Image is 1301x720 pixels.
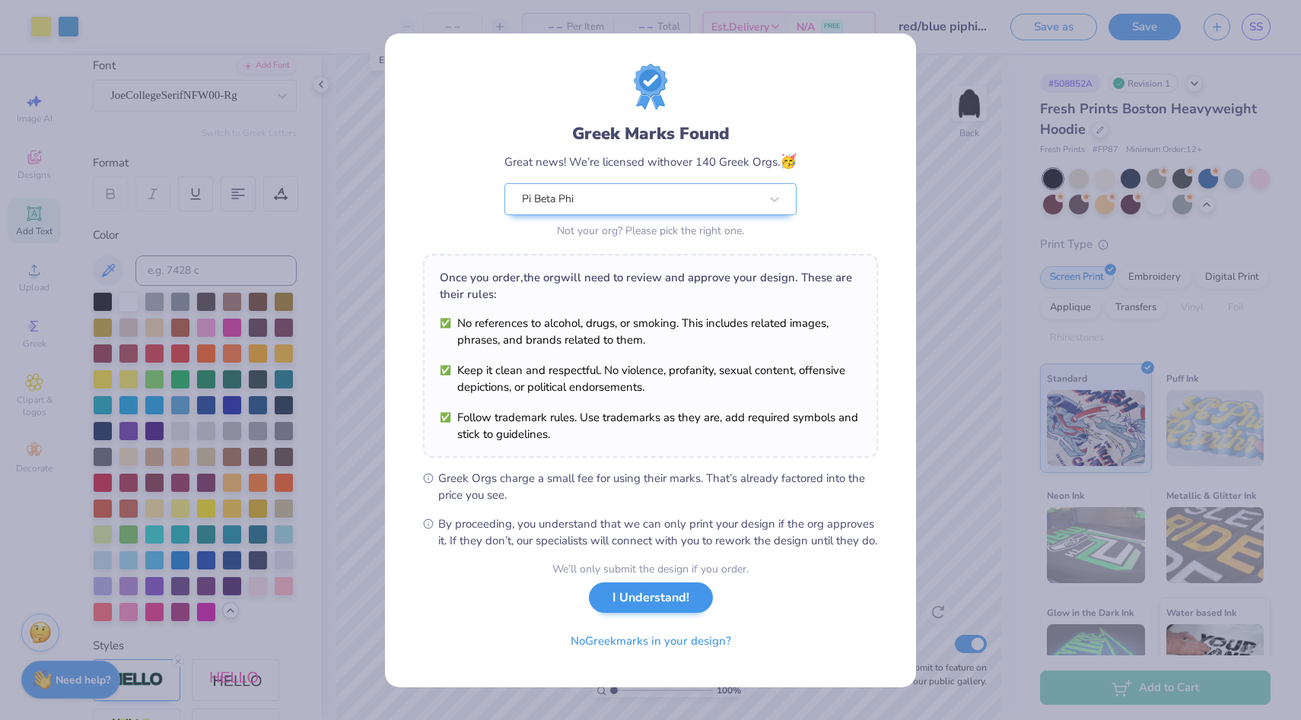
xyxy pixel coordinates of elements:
[589,582,713,614] button: I Understand!
[438,515,878,549] span: By proceeding, you understand that we can only print your design if the org approves it. If they ...
[440,315,861,348] li: No references to alcohol, drugs, or smoking. This includes related images, phrases, and brands re...
[440,409,861,442] li: Follow trademark rules. Use trademarks as they are, add required symbols and stick to guidelines.
[438,470,878,503] span: Greek Orgs charge a small fee for using their marks. That’s already factored into the price you see.
[440,269,861,303] div: Once you order, the org will need to review and approve your design. These are their rules:
[504,151,797,172] div: Great news! We’re licensed with over 140 Greek Orgs.
[504,122,797,146] div: Greek Marks Found
[634,64,667,109] img: license-marks-badge.png
[552,561,749,577] div: We’ll only submit the design if you order.
[504,223,797,239] div: Not your org? Please pick the right one.
[780,152,797,170] span: 🥳
[558,626,744,657] button: NoGreekmarks in your design?
[440,362,861,395] li: Keep it clean and respectful. No violence, profanity, sexual content, offensive depictions, or po...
